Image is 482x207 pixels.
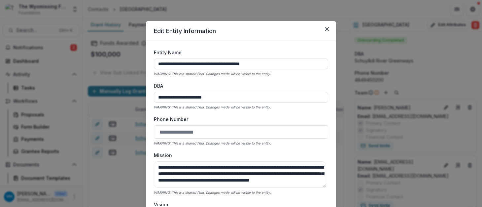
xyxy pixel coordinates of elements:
i: WARNING: This is a shared field. Changes made will be visible to the entity. [154,141,271,145]
label: Phone Number [154,116,324,123]
button: Close [322,24,332,34]
label: Mission [154,152,324,159]
label: DBA [154,82,324,89]
i: WARNING: This is a shared field. Changes made will be visible to the entity. [154,190,271,194]
header: Edit Entity Information [146,21,336,41]
i: WARNING: This is a shared field. Changes made will be visible to the entity. [154,72,271,76]
label: Entity Name [154,49,324,56]
i: WARNING: This is a shared field. Changes made will be visible to the entity. [154,105,271,109]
